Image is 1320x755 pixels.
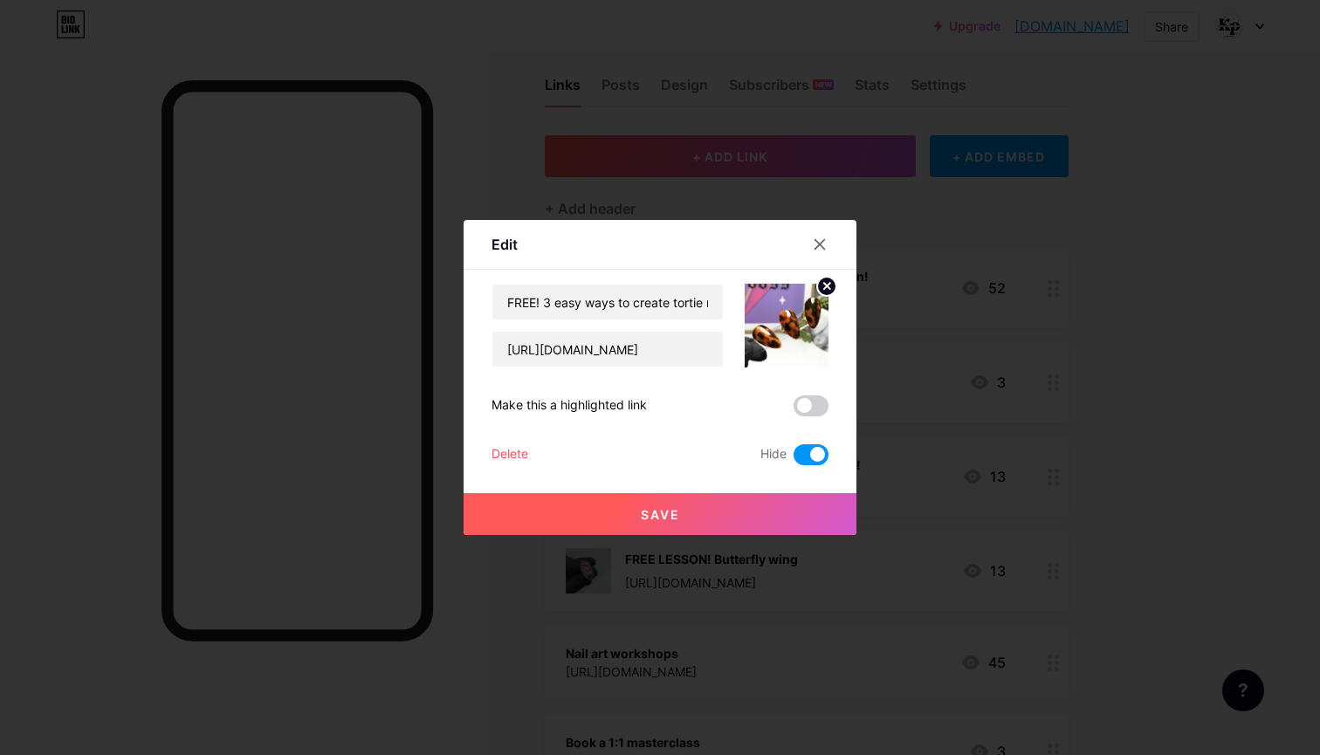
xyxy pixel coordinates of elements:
[492,395,647,416] div: Make this a highlighted link
[760,444,787,465] span: Hide
[492,444,528,465] div: Delete
[492,234,518,255] div: Edit
[492,332,723,367] input: URL
[641,507,680,522] span: Save
[464,493,856,535] button: Save
[492,285,723,319] input: Title
[745,284,828,367] img: link_thumbnail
